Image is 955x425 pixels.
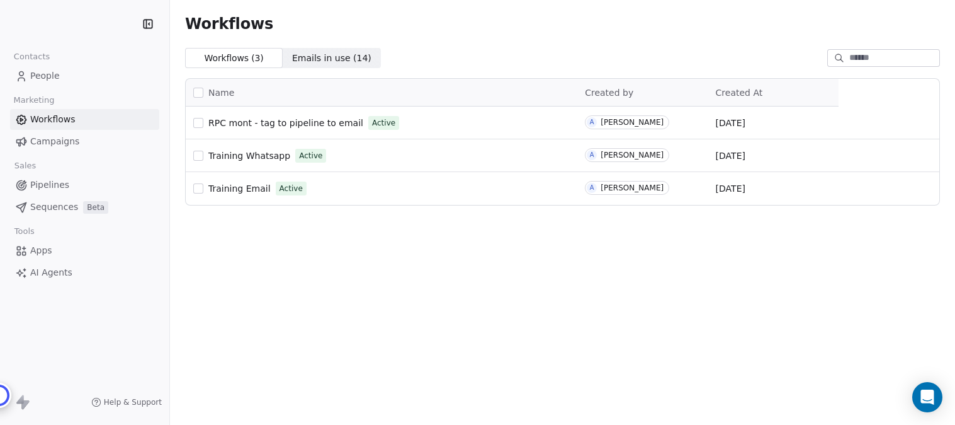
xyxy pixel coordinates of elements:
[10,175,159,195] a: Pipelines
[292,52,371,65] span: Emails in use ( 14 )
[716,117,745,129] span: [DATE]
[590,117,594,127] div: A
[601,118,664,127] div: [PERSON_NAME]
[9,156,42,175] span: Sales
[30,113,76,126] span: Workflows
[716,149,745,162] span: [DATE]
[10,240,159,261] a: Apps
[601,183,664,192] div: [PERSON_NAME]
[208,86,234,100] span: Name
[208,149,290,162] a: Training Whatsapp
[8,91,60,110] span: Marketing
[83,201,108,214] span: Beta
[10,131,159,152] a: Campaigns
[299,150,322,161] span: Active
[30,244,52,257] span: Apps
[280,183,303,194] span: Active
[185,15,273,33] span: Workflows
[9,222,40,241] span: Tools
[590,183,594,193] div: A
[585,88,633,98] span: Created by
[30,69,60,83] span: People
[8,47,55,66] span: Contacts
[91,397,162,407] a: Help & Support
[716,88,763,98] span: Created At
[30,135,79,148] span: Campaigns
[30,201,78,214] span: Sequences
[104,397,162,407] span: Help & Support
[10,197,159,218] a: SequencesBeta
[208,182,271,195] a: Training Email
[716,182,745,195] span: [DATE]
[208,118,363,128] span: RPC mont - tag to pipeline to email
[10,66,159,86] a: People
[912,382,942,412] div: Open Intercom Messenger
[601,151,664,160] div: [PERSON_NAME]
[30,178,69,192] span: Pipelines
[10,109,159,130] a: Workflows
[208,183,271,194] span: Training Email
[372,117,395,129] span: Active
[208,117,363,129] a: RPC mont - tag to pipeline to email
[30,266,72,279] span: AI Agents
[590,150,594,160] div: A
[10,262,159,283] a: AI Agents
[208,151,290,161] span: Training Whatsapp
